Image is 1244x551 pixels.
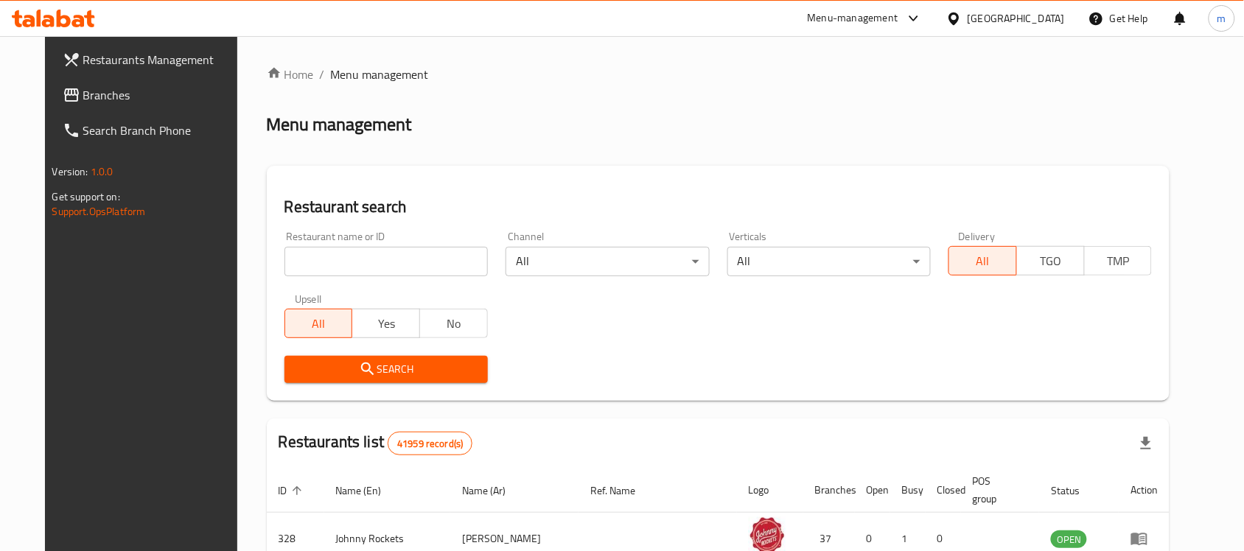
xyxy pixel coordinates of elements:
label: Delivery [959,231,996,242]
div: Export file [1128,426,1164,461]
div: All [506,247,709,276]
span: Search [296,360,476,379]
span: Menu management [331,66,429,83]
button: TGO [1016,246,1085,275]
span: Status [1051,482,1099,499]
th: Action [1119,468,1170,513]
span: 1.0.0 [91,162,113,181]
span: TMP [1091,250,1147,272]
label: Upsell [295,294,322,304]
button: No [419,309,488,338]
span: Name (Ar) [462,482,525,499]
th: Open [855,468,890,513]
div: Menu [1131,530,1158,547]
a: Search Branch Phone [51,113,253,148]
li: / [320,66,325,83]
nav: breadcrumb [267,66,1170,83]
span: ID [279,482,307,499]
span: Yes [358,313,414,334]
span: Restaurants Management [83,51,241,69]
th: Branches [803,468,855,513]
a: Support.OpsPlatform [52,202,146,221]
button: TMP [1084,246,1153,275]
h2: Restaurants list [279,431,473,455]
button: Yes [352,309,420,338]
a: Branches [51,77,253,113]
div: [GEOGRAPHIC_DATA] [968,10,1065,27]
span: Branches [83,86,241,104]
th: Logo [737,468,803,513]
a: Restaurants Management [51,42,253,77]
button: All [284,309,353,338]
th: Closed [926,468,961,513]
span: Get support on: [52,187,120,206]
span: Version: [52,162,88,181]
span: All [955,250,1011,272]
th: Busy [890,468,926,513]
span: 41959 record(s) [388,437,472,451]
span: POS group [973,472,1022,508]
div: Total records count [388,432,472,455]
input: Search for restaurant name or ID.. [284,247,488,276]
h2: Restaurant search [284,196,1153,218]
span: m [1217,10,1226,27]
span: Name (En) [336,482,401,499]
span: Ref. Name [590,482,654,499]
span: No [426,313,482,334]
span: Search Branch Phone [83,122,241,139]
button: All [948,246,1017,275]
a: Home [267,66,314,83]
span: OPEN [1051,531,1087,548]
h2: Menu management [267,113,412,136]
span: TGO [1023,250,1079,272]
button: Search [284,356,488,383]
span: All [291,313,347,334]
div: Menu-management [808,10,898,27]
div: All [727,247,931,276]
